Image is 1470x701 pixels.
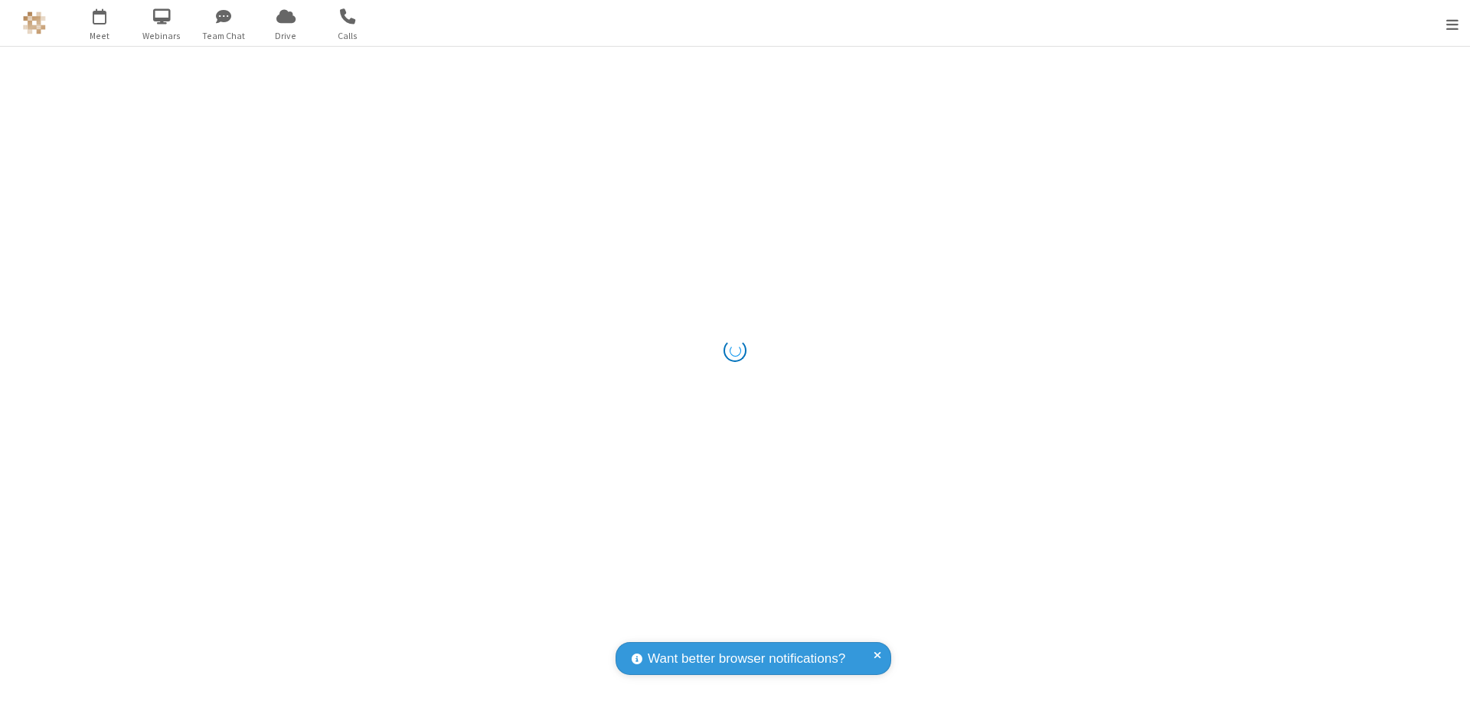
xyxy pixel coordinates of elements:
[23,11,46,34] img: QA Selenium DO NOT DELETE OR CHANGE
[71,29,129,43] span: Meet
[648,649,845,669] span: Want better browser notifications?
[195,29,253,43] span: Team Chat
[133,29,191,43] span: Webinars
[257,29,315,43] span: Drive
[319,29,377,43] span: Calls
